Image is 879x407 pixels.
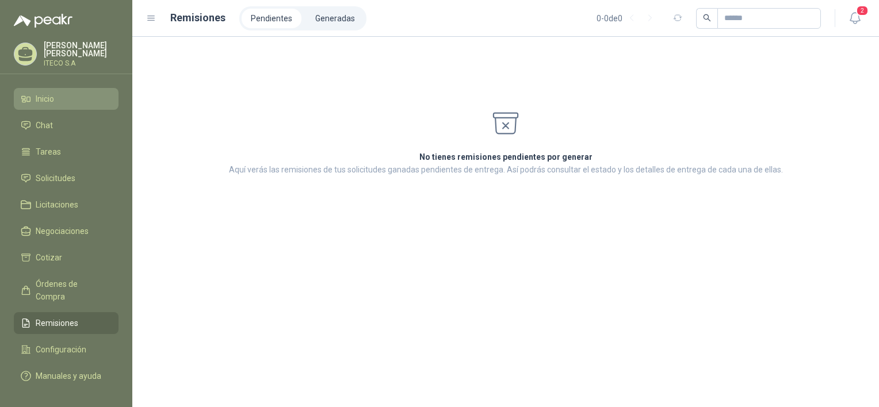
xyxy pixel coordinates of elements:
span: Licitaciones [36,198,78,211]
a: Licitaciones [14,194,119,216]
span: search [703,14,711,22]
a: Negociaciones [14,220,119,242]
button: 2 [844,8,865,29]
a: Inicio [14,88,119,110]
span: Remisiones [36,317,78,329]
a: Manuales y ayuda [14,365,119,387]
a: Solicitudes [14,167,119,189]
a: Remisiones [14,312,119,334]
span: Tareas [36,145,61,158]
p: [PERSON_NAME] [PERSON_NAME] [44,41,119,57]
span: Órdenes de Compra [36,278,108,303]
a: Órdenes de Compra [14,273,119,308]
a: Cotizar [14,247,119,268]
span: Cotizar [36,251,62,264]
span: 2 [856,5,869,16]
a: Tareas [14,141,119,163]
a: Pendientes [242,9,301,28]
span: Inicio [36,93,54,105]
div: 0 - 0 de 0 [597,9,659,28]
span: Negociaciones [36,225,89,237]
span: Configuración [36,343,86,356]
strong: No tienes remisiones pendientes por generar [419,152,593,162]
h1: Remisiones [170,10,226,26]
a: Chat [14,114,119,136]
p: ITECO S.A [44,60,119,67]
span: Solicitudes [36,172,75,185]
p: Aquí verás las remisiones de tus solicitudes ganadas pendientes de entrega. Así podrás consultar ... [229,163,783,176]
span: Manuales y ayuda [36,370,101,382]
span: Chat [36,119,53,132]
img: Logo peakr [14,14,72,28]
a: Generadas [306,9,364,28]
a: Configuración [14,339,119,360]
